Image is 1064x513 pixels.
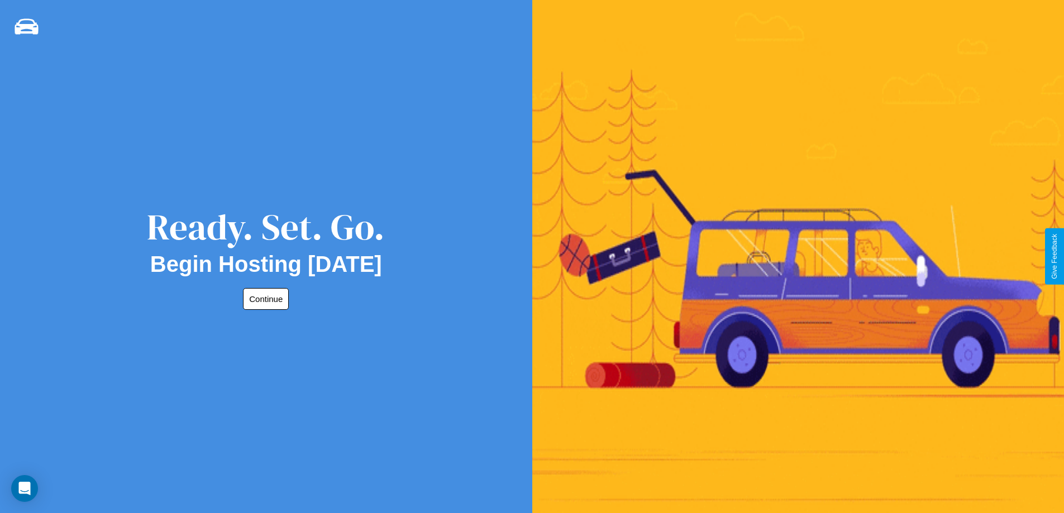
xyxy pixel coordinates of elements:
div: Open Intercom Messenger [11,475,38,502]
h2: Begin Hosting [DATE] [150,252,382,277]
div: Give Feedback [1051,234,1058,279]
button: Continue [243,288,289,310]
div: Ready. Set. Go. [147,202,385,252]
